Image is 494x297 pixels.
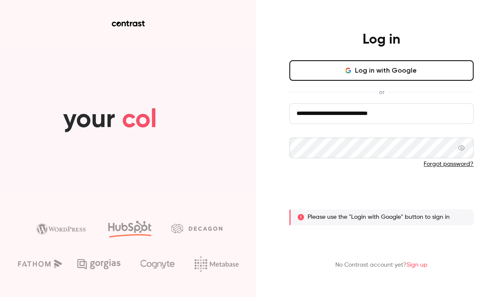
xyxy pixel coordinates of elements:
span: or [375,88,389,97]
p: No Contrast account yet? [335,261,427,270]
p: Please use the "Login with Google" button to sign in [308,213,450,221]
a: Sign up [407,262,427,268]
a: Forgot password? [424,161,474,167]
button: Log in [289,182,474,203]
img: decagon [171,223,222,233]
button: Log in with Google [289,60,474,81]
h4: Log in [363,31,400,48]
